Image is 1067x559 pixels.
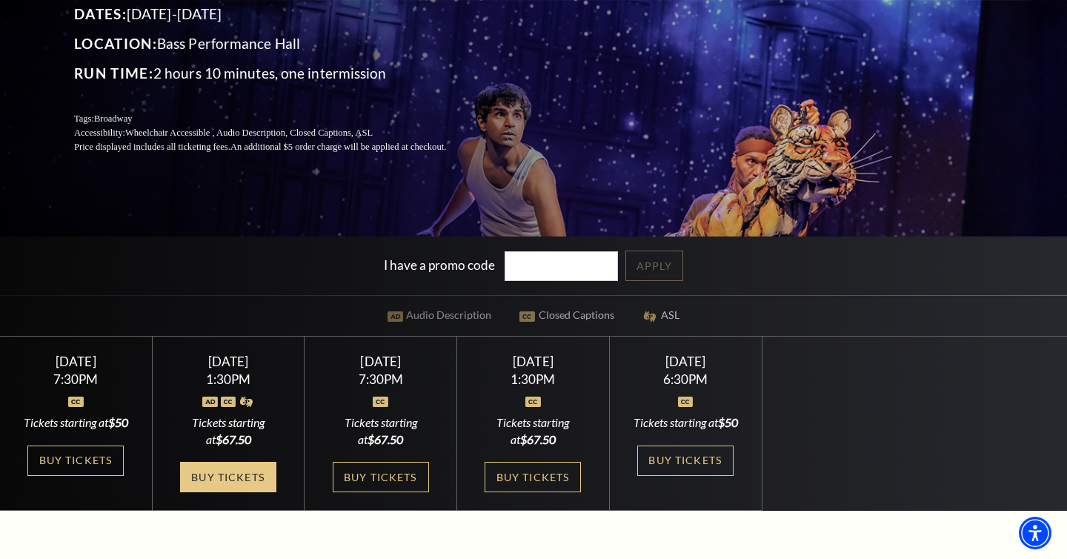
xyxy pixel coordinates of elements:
[322,414,439,448] div: Tickets starting at
[74,35,157,52] span: Location:
[475,373,591,386] div: 1:30PM
[180,462,276,492] a: Buy Tickets
[170,354,286,369] div: [DATE]
[628,414,744,431] div: Tickets starting at
[475,354,591,369] div: [DATE]
[485,462,581,492] a: Buy Tickets
[18,354,134,369] div: [DATE]
[170,373,286,386] div: 1:30PM
[384,257,495,272] label: I have a promo code
[27,446,124,476] a: Buy Tickets
[74,140,482,154] p: Price displayed includes all ticketing fees.
[74,32,482,56] p: Bass Performance Hall
[125,128,373,138] span: Wheelchair Accessible , Audio Description, Closed Captions, ASL
[170,414,286,448] div: Tickets starting at
[475,414,591,448] div: Tickets starting at
[216,432,251,446] span: $67.50
[74,126,482,140] p: Accessibility:
[108,415,128,429] span: $50
[74,64,153,82] span: Run Time:
[74,62,482,85] p: 2 hours 10 minutes, one intermission
[74,5,127,22] span: Dates:
[628,354,744,369] div: [DATE]
[74,112,482,126] p: Tags:
[333,462,429,492] a: Buy Tickets
[718,415,738,429] span: $50
[628,373,744,386] div: 6:30PM
[1019,517,1051,549] div: Accessibility Menu
[637,446,734,476] a: Buy Tickets
[368,432,403,446] span: $67.50
[322,354,439,369] div: [DATE]
[74,2,482,26] p: [DATE]-[DATE]
[94,113,133,124] span: Broadway
[230,142,446,152] span: An additional $5 order charge will be applied at checkout.
[18,373,134,386] div: 7:30PM
[322,373,439,386] div: 7:30PM
[18,414,134,431] div: Tickets starting at
[520,432,556,446] span: $67.50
